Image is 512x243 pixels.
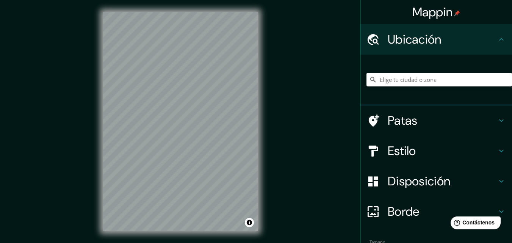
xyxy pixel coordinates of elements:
[103,12,258,231] canvas: Mapa
[388,143,416,159] font: Estilo
[360,196,512,227] div: Borde
[454,10,460,16] img: pin-icon.png
[360,166,512,196] div: Disposición
[445,213,504,235] iframe: Lanzador de widgets de ayuda
[360,24,512,55] div: Ubicación
[388,31,442,47] font: Ubicación
[366,73,512,86] input: Elige tu ciudad o zona
[360,136,512,166] div: Estilo
[388,173,450,189] font: Disposición
[388,113,418,129] font: Patas
[412,4,453,20] font: Mappin
[388,204,420,219] font: Borde
[245,218,254,227] button: Activar o desactivar atribución
[360,105,512,136] div: Patas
